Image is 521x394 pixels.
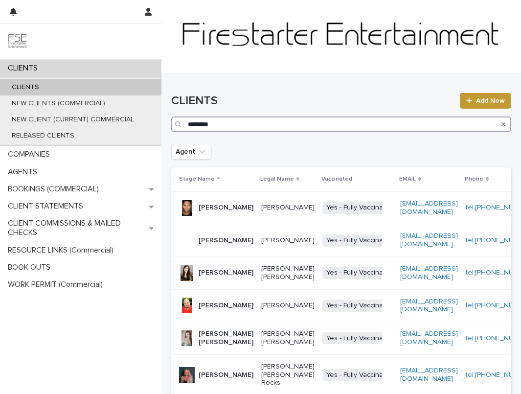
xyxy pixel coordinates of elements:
p: Vaccinated [321,174,352,185]
p: RELEASED CLIENTS [4,132,82,140]
span: Add New [476,97,505,104]
a: [EMAIL_ADDRESS][DOMAIN_NAME] [400,200,458,215]
p: [PERSON_NAME] [PERSON_NAME] Rocks [261,363,315,387]
a: [EMAIL_ADDRESS][DOMAIN_NAME] [400,367,458,382]
h1: CLIENTS [171,94,454,108]
p: [PERSON_NAME] [199,371,253,379]
p: CLIENT STATEMENTS [4,202,91,211]
p: [PERSON_NAME] [261,236,315,245]
p: Phone [465,174,483,185]
p: CLIENTS [4,83,47,92]
button: Agent [171,144,211,160]
span: Yes - Fully Vaccinated [322,234,397,247]
span: Yes - Fully Vaccinated [322,332,397,345]
p: WORK PERMIT (Commercial) [4,280,111,289]
input: Search [171,116,511,132]
p: [PERSON_NAME] [199,236,253,245]
p: NEW CLIENT (CURRENT) COMMERCIAL [4,116,142,124]
span: Yes - Fully Vaccinated [322,267,397,279]
p: [PERSON_NAME] [261,301,315,310]
img: 9JgRvJ3ETPGCJDhvPVA5 [8,32,27,51]
p: [PERSON_NAME] [199,301,253,310]
p: NEW CLIENTS (COMMERCIAL) [4,99,113,108]
a: [EMAIL_ADDRESS][DOMAIN_NAME] [400,298,458,313]
a: [EMAIL_ADDRESS][DOMAIN_NAME] [400,330,458,346]
p: Stage Name [179,174,215,185]
span: Yes - Fully Vaccinated [322,369,397,381]
p: EMAIL [399,174,416,185]
p: [PERSON_NAME] [PERSON_NAME] [261,330,315,347]
a: [EMAIL_ADDRESS][DOMAIN_NAME] [400,265,458,280]
p: COMPANIES [4,150,58,159]
a: [EMAIL_ADDRESS][DOMAIN_NAME] [400,232,458,248]
p: Legal Name [260,174,294,185]
p: RESOURCE LINKS (Commercial) [4,246,121,255]
a: Add New [460,93,511,109]
p: [PERSON_NAME] [PERSON_NAME] [199,330,253,347]
p: [PERSON_NAME] [199,204,253,212]
p: [PERSON_NAME] [261,204,315,212]
p: CLIENTS [4,64,45,73]
p: CLIENT COMMISSIONS & MAILED CHECKS [4,219,149,237]
p: BOOK OUTS [4,263,58,272]
p: [PERSON_NAME] [PERSON_NAME] [261,265,315,281]
p: BOOKINGS (COMMERCIAL) [4,185,107,194]
p: AGENTS [4,167,45,177]
span: Yes - Fully Vaccinated [322,202,397,214]
p: [PERSON_NAME] [199,269,253,277]
span: Yes - Fully Vaccinated [322,300,397,312]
